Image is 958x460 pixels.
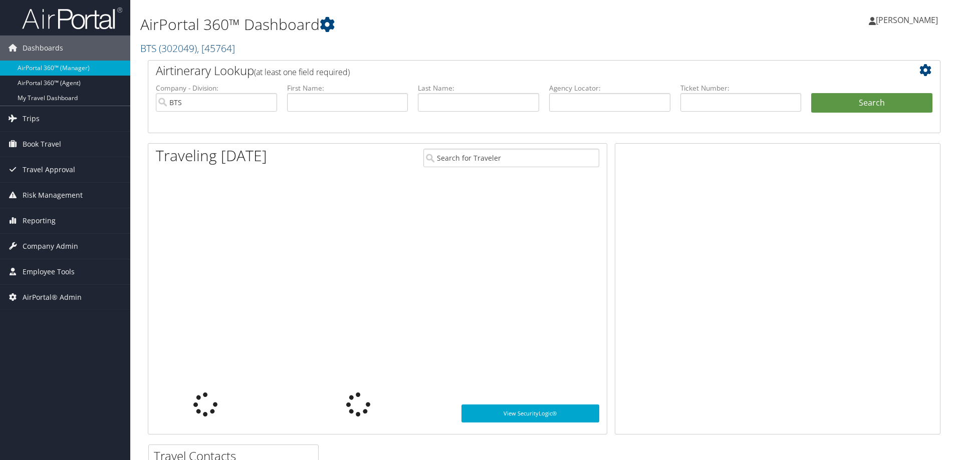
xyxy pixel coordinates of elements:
[287,83,408,93] label: First Name:
[22,7,122,30] img: airportal-logo.png
[140,14,679,35] h1: AirPortal 360™ Dashboard
[156,83,277,93] label: Company - Division:
[23,157,75,182] span: Travel Approval
[23,285,82,310] span: AirPortal® Admin
[680,83,802,93] label: Ticket Number:
[461,404,599,422] a: View SecurityLogic®
[23,36,63,61] span: Dashboards
[140,42,235,55] a: BTS
[549,83,670,93] label: Agency Locator:
[156,62,866,79] h2: Airtinerary Lookup
[197,42,235,55] span: , [ 45764 ]
[876,15,938,26] span: [PERSON_NAME]
[23,183,83,208] span: Risk Management
[869,5,948,35] a: [PERSON_NAME]
[811,93,932,113] button: Search
[23,259,75,284] span: Employee Tools
[423,149,599,167] input: Search for Traveler
[254,67,350,78] span: (at least one field required)
[418,83,539,93] label: Last Name:
[156,145,267,166] h1: Traveling [DATE]
[23,106,40,131] span: Trips
[23,208,56,233] span: Reporting
[23,234,78,259] span: Company Admin
[159,42,197,55] span: ( 302049 )
[23,132,61,157] span: Book Travel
